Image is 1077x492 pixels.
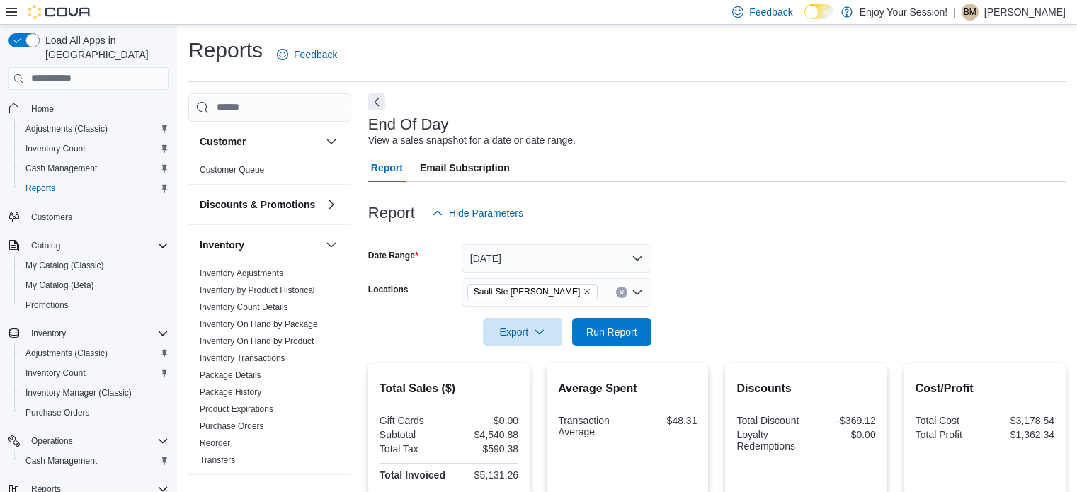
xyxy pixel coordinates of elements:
[462,244,651,273] button: [DATE]
[860,4,948,21] p: Enjoy Your Session!
[3,324,174,343] button: Inventory
[20,365,91,382] a: Inventory Count
[14,451,174,471] button: Cash Management
[20,297,74,314] a: Promotions
[964,4,976,21] span: BM
[368,116,449,133] h3: End Of Day
[28,5,92,19] img: Cova
[200,302,288,313] span: Inventory Count Details
[200,336,314,347] span: Inventory On Hand by Product
[200,165,264,175] a: Customer Queue
[200,198,320,212] button: Discounts & Promotions
[200,353,285,363] a: Inventory Transactions
[3,207,174,227] button: Customers
[474,285,581,299] span: Sault Ste [PERSON_NAME]
[31,435,73,447] span: Operations
[323,133,340,150] button: Customer
[188,265,351,474] div: Inventory
[25,143,86,154] span: Inventory Count
[25,123,108,135] span: Adjustments (Classic)
[20,384,169,401] span: Inventory Manager (Classic)
[25,348,108,359] span: Adjustments (Classic)
[20,160,169,177] span: Cash Management
[962,4,979,21] div: Brendan Maitland
[380,380,518,397] h2: Total Sales ($)
[25,260,104,271] span: My Catalog (Classic)
[200,387,261,398] span: Package History
[736,415,803,426] div: Total Discount
[20,257,110,274] a: My Catalog (Classic)
[25,433,79,450] button: Operations
[25,237,169,254] span: Catalog
[368,250,418,261] label: Date Range
[188,161,351,184] div: Customer
[452,429,518,440] div: $4,540.88
[20,180,61,197] a: Reports
[200,302,288,312] a: Inventory Count Details
[3,98,174,119] button: Home
[200,370,261,380] a: Package Details
[25,387,132,399] span: Inventory Manager (Classic)
[14,256,174,275] button: My Catalog (Classic)
[371,154,403,182] span: Report
[804,19,805,20] span: Dark Mode
[809,429,876,440] div: $0.00
[200,437,230,449] span: Reorder
[200,285,315,295] a: Inventory by Product Historical
[583,287,591,296] button: Remove Sault Ste Marie from selection in this group
[200,421,264,432] span: Purchase Orders
[368,133,576,148] div: View a sales snapshot for a date or date range.
[40,33,169,62] span: Load All Apps in [GEOGRAPHIC_DATA]
[916,415,982,426] div: Total Cost
[20,180,169,197] span: Reports
[200,404,273,414] a: Product Expirations
[25,367,86,379] span: Inventory Count
[616,287,627,298] button: Clear input
[20,160,103,177] a: Cash Management
[14,295,174,315] button: Promotions
[200,268,283,279] span: Inventory Adjustments
[20,297,169,314] span: Promotions
[14,139,174,159] button: Inventory Count
[200,268,283,278] a: Inventory Adjustments
[380,429,446,440] div: Subtotal
[20,277,100,294] a: My Catalog (Beta)
[20,404,169,421] span: Purchase Orders
[558,415,625,437] div: Transaction Average
[200,421,264,431] a: Purchase Orders
[916,429,982,440] div: Total Profit
[200,370,261,381] span: Package Details
[14,159,174,178] button: Cash Management
[20,277,169,294] span: My Catalog (Beta)
[20,140,169,157] span: Inventory Count
[31,212,72,223] span: Customers
[14,343,174,363] button: Adjustments (Classic)
[25,237,66,254] button: Catalog
[452,415,518,426] div: $0.00
[572,318,651,346] button: Run Report
[188,36,263,64] h1: Reports
[14,403,174,423] button: Purchase Orders
[14,363,174,383] button: Inventory Count
[449,206,523,220] span: Hide Parameters
[368,284,409,295] label: Locations
[380,415,446,426] div: Gift Cards
[809,415,876,426] div: -$369.12
[200,387,261,397] a: Package History
[984,4,1066,21] p: [PERSON_NAME]
[200,238,320,252] button: Inventory
[380,443,446,454] div: Total Tax
[25,208,169,226] span: Customers
[749,5,792,19] span: Feedback
[380,469,445,481] strong: Total Invoiced
[25,100,169,118] span: Home
[20,120,113,137] a: Adjustments (Classic)
[20,404,96,421] a: Purchase Orders
[736,429,803,452] div: Loyalty Redemptions
[323,236,340,253] button: Inventory
[988,429,1054,440] div: $1,362.34
[14,178,174,198] button: Reports
[25,280,94,291] span: My Catalog (Beta)
[426,199,529,227] button: Hide Parameters
[368,205,415,222] h3: Report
